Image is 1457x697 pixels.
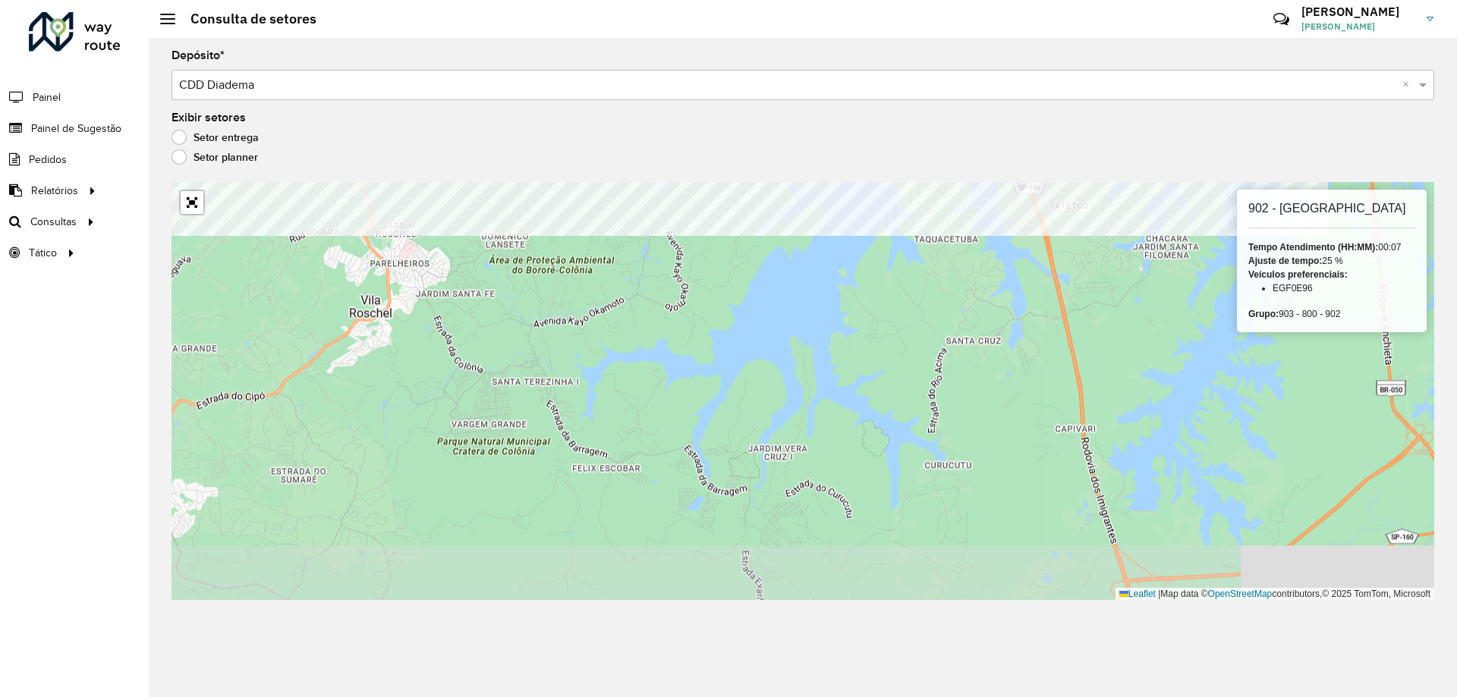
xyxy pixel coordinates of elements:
div: 00:07 [1248,240,1415,254]
a: OpenStreetMap [1208,589,1273,599]
a: Contato Rápido [1265,3,1298,36]
strong: Veículos preferenciais: [1248,269,1348,280]
label: Setor planner [172,149,258,165]
span: Tático [29,245,57,261]
strong: Grupo: [1248,309,1279,319]
label: Setor entrega [172,130,259,145]
div: Map data © contributors,© 2025 TomTom, Microsoft [1116,588,1434,601]
span: Consultas [30,214,77,230]
h2: Consulta de setores [175,11,316,27]
li: EGF0E96 [1273,281,1415,295]
span: Pedidos [29,152,67,168]
span: Painel de Sugestão [31,121,121,137]
span: [PERSON_NAME] [1301,20,1415,33]
div: 903 - 800 - 902 [1248,307,1415,321]
span: Relatórios [31,183,78,199]
strong: Ajuste de tempo: [1248,256,1322,266]
span: Clear all [1402,76,1415,94]
strong: Tempo Atendimento (HH:MM): [1248,242,1378,253]
label: Depósito [172,46,225,64]
span: Painel [33,89,61,105]
span: | [1158,589,1160,599]
a: Leaflet [1119,589,1156,599]
div: 25 % [1248,254,1415,268]
label: Exibir setores [172,108,246,127]
a: Abrir mapa em tela cheia [181,191,203,214]
h6: 902 - [GEOGRAPHIC_DATA] [1248,201,1415,215]
h3: [PERSON_NAME] [1301,5,1415,19]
